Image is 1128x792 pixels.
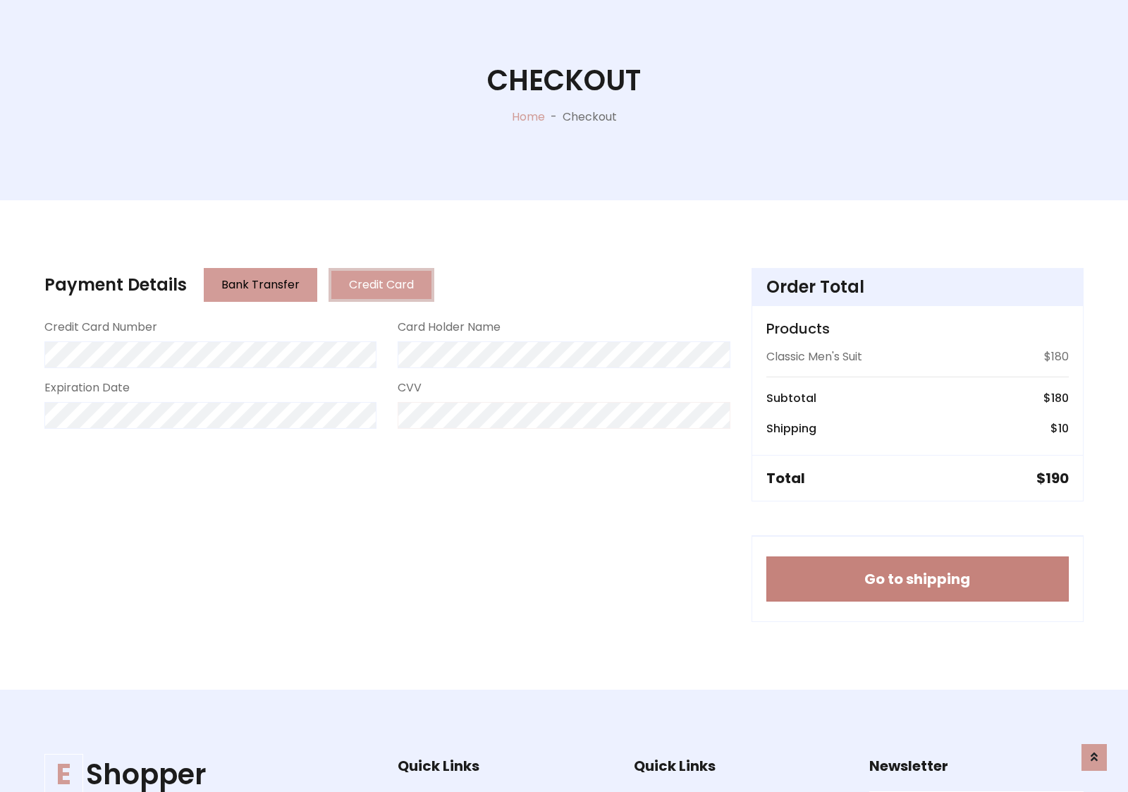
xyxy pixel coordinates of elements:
[766,556,1069,602] button: Go to shipping
[766,422,816,435] h6: Shipping
[398,319,501,336] label: Card Holder Name
[766,470,805,487] h5: Total
[398,379,422,396] label: CVV
[398,757,612,774] h5: Quick Links
[1046,468,1069,488] span: 190
[1050,422,1069,435] h6: $
[329,268,434,302] button: Credit Card
[44,275,187,296] h4: Payment Details
[44,757,353,791] h1: Shopper
[766,348,862,365] p: Classic Men's Suit
[766,277,1069,298] h4: Order Total
[1051,390,1069,406] span: 180
[204,268,317,302] button: Bank Transfer
[44,379,130,396] label: Expiration Date
[766,391,816,405] h6: Subtotal
[1058,420,1069,437] span: 10
[563,109,617,126] p: Checkout
[545,109,563,126] p: -
[487,63,641,97] h1: Checkout
[1036,470,1069,487] h5: $
[1044,348,1069,365] p: $180
[512,109,545,125] a: Home
[1043,391,1069,405] h6: $
[766,320,1069,337] h5: Products
[44,757,353,791] a: EShopper
[44,319,157,336] label: Credit Card Number
[869,757,1084,774] h5: Newsletter
[634,757,848,774] h5: Quick Links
